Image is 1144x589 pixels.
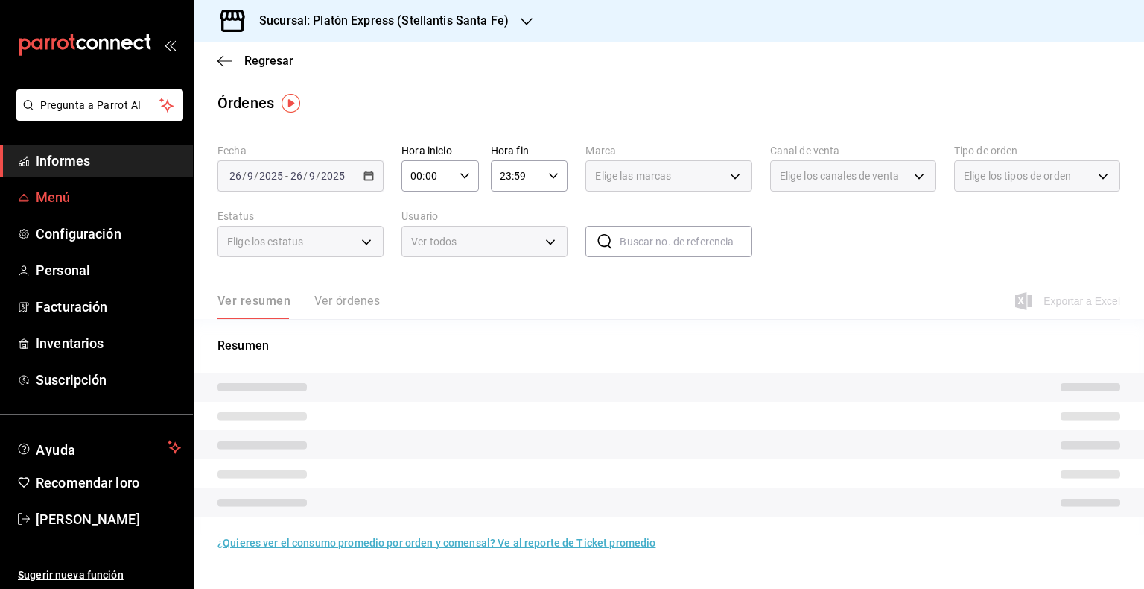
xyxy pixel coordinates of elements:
div: pestañas de navegación [217,293,380,319]
font: Personal [36,262,90,278]
font: Órdenes [217,94,274,112]
label: Fecha [217,145,384,156]
input: -- [308,170,316,182]
a: Pregunta a Parrot AI [10,108,183,124]
font: Pregunta a Parrot AI [40,99,142,111]
font: Sugerir nueva función [18,569,124,581]
input: -- [229,170,242,182]
input: ---- [258,170,284,182]
span: Elige los canales de venta [780,168,899,183]
span: - [285,170,288,182]
font: Resumen [217,338,269,353]
label: Hora inicio [401,145,479,156]
label: Usuario [401,211,568,221]
span: / [254,170,258,182]
input: Buscar no. de referencia [620,227,751,256]
label: Tipo de orden [954,145,1120,156]
label: Estatus [217,211,384,221]
font: Sucursal: Platón Express (Stellantis Santa Fe) [259,13,509,28]
label: Hora fin [491,145,568,156]
font: Inventarios [36,336,104,351]
button: abrir_cajón_menú [164,39,176,51]
span: Elige las marcas [595,168,671,183]
font: [PERSON_NAME] [36,511,140,527]
input: -- [290,170,303,182]
span: Ver todos [411,234,540,250]
input: -- [247,170,254,182]
font: Facturación [36,299,107,315]
span: / [316,170,320,182]
font: Ayuda [36,442,76,458]
label: Canal de venta [770,145,936,156]
button: Pregunta a Parrot AI [16,89,183,121]
font: Informes [36,153,90,168]
font: Regresar [244,54,293,68]
font: ¿Quieres ver el consumo promedio por orden y comensal? Ve al reporte de Ticket promedio [217,537,655,549]
input: ---- [320,170,346,182]
label: Marca [585,145,751,156]
span: Elige los estatus [227,234,303,249]
button: Regresar [217,54,293,68]
span: Elige los tipos de orden [964,168,1071,183]
font: Recomendar loro [36,475,139,491]
span: / [303,170,308,182]
font: Suscripción [36,372,107,388]
img: Tooltip marker [282,94,300,113]
font: Menú [36,189,71,205]
span: / [242,170,247,182]
font: Configuración [36,226,121,242]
